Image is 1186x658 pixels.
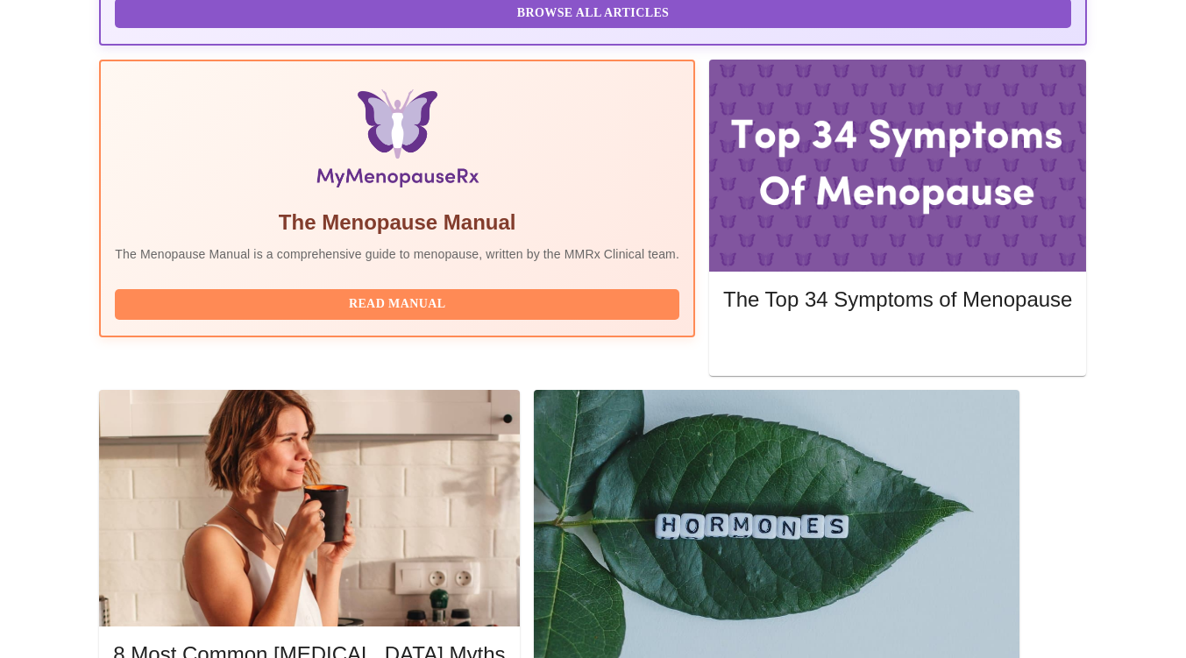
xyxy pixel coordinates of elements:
[741,335,1055,357] span: Read More
[132,3,1053,25] span: Browse All Articles
[115,295,684,310] a: Read Manual
[204,89,589,195] img: Menopause Manual
[723,336,1076,351] a: Read More
[115,4,1075,19] a: Browse All Articles
[723,286,1072,314] h5: The Top 34 Symptoms of Menopause
[115,209,679,237] h5: The Menopause Manual
[115,289,679,320] button: Read Manual
[132,294,662,315] span: Read Manual
[723,330,1072,361] button: Read More
[115,245,679,263] p: The Menopause Manual is a comprehensive guide to menopause, written by the MMRx Clinical team.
